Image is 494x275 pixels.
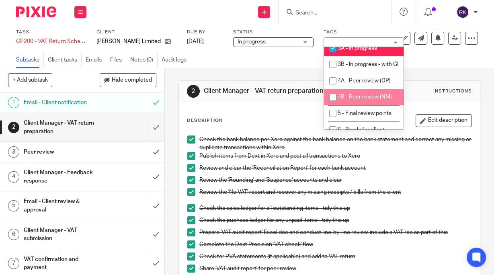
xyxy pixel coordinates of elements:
[16,37,86,45] div: CP200 - VAT Return Schedule 2 - Feb/May/Aug/Nov
[130,52,158,68] a: Notes (0)
[100,73,156,87] button: Hide completed
[199,216,471,224] p: Check the puchase ledger for any unpaid items - tidy this up
[24,224,101,245] h1: Client Manager - VAT submission
[112,77,152,84] span: Hide completed
[324,29,404,35] label: Tags
[456,6,469,18] img: svg%3E
[199,240,471,248] p: Complete the Dext Precision 'VAT check' flow
[338,111,392,116] span: 5 - Final review points
[199,204,471,212] p: Check the sales ledger for all outstanding items - tidy this up
[8,200,19,211] div: 5
[24,117,101,137] h1: Client Manager - VAT return preparation
[199,228,471,236] p: Prepare 'VAT audit report' Excel doc and conduct line-by-line review, include a VAT rec as part o...
[8,73,52,87] button: + Add subtask
[199,176,471,184] p: Review the 'Rounding' and 'Suspense' accounts and clear
[338,94,392,100] span: 4B - Peer review (NM)
[48,52,82,68] a: Client tasks
[187,85,200,98] div: 2
[96,37,161,45] p: [PERSON_NAME] Limited
[199,135,471,152] p: Check the bank balance per Xero against the bank balance on the bank statement and correct any mi...
[187,117,223,124] p: Description
[162,52,191,68] a: Audit logs
[338,127,385,133] span: 6 - Ready for client
[110,52,126,68] a: Files
[24,166,101,187] h1: Client Manager - Feedback response
[8,122,19,133] div: 2
[8,258,19,269] div: 7
[16,6,56,17] img: Pixie
[295,10,367,17] input: Search
[16,52,44,68] a: Subtasks
[199,164,471,172] p: Review and clear the 'Reconciliation Report' for each bank account
[416,114,472,127] button: Edit description
[204,87,346,95] h1: Client Manager - VAT return preparation
[187,29,223,35] label: Due by
[16,29,86,35] label: Task
[433,88,472,94] div: Instructions
[338,45,377,51] span: 3A - In progress
[8,229,19,240] div: 6
[338,62,398,67] span: 3B - In progress - with GI
[233,29,314,35] label: Status
[24,96,101,109] h1: Email - Client notification
[96,29,177,35] label: Client
[24,195,101,216] h1: Email - Client review & approval
[8,146,19,158] div: 3
[199,188,471,196] p: Review the 'No VAT' report and recover any missing receipts / bills from the client
[238,39,266,45] span: In progress
[8,97,19,108] div: 1
[24,253,101,274] h1: VAT confirmation and payment
[338,78,391,84] span: 4A - Peer review (DP)
[199,152,471,160] p: Publish items from Dext in Xero and post all transactions to Xero
[199,252,471,261] p: Check for PVA statements (if applicable) and add to VAT return
[187,39,204,44] span: [DATE]
[86,52,106,68] a: Emails
[8,171,19,183] div: 4
[199,265,471,273] p: Share 'VAT audit report' for peer review
[24,146,101,158] h1: Peer review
